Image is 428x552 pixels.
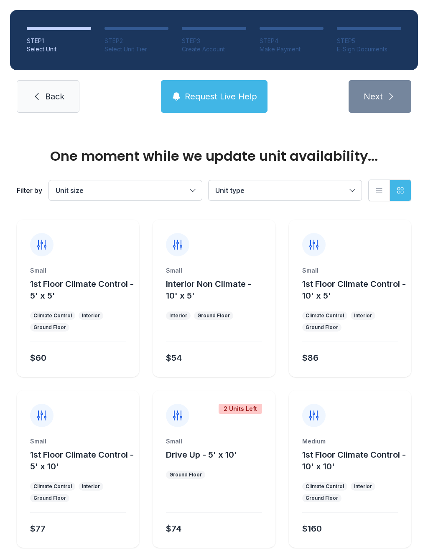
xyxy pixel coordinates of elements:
[27,45,91,53] div: Select Unit
[82,483,100,490] div: Interior
[27,37,91,45] div: STEP 1
[166,523,181,534] div: $74
[166,266,262,275] div: Small
[209,180,362,200] button: Unit type
[197,312,230,319] div: Ground Floor
[169,312,187,319] div: Interior
[30,352,46,364] div: $60
[33,324,66,331] div: Ground Floor
[354,483,372,490] div: Interior
[33,312,72,319] div: Climate Control
[306,483,344,490] div: Climate Control
[33,495,66,501] div: Ground Floor
[302,450,406,471] span: 1st Floor Climate Control - 10' x 10'
[56,186,84,195] span: Unit size
[82,312,100,319] div: Interior
[302,437,398,446] div: Medium
[260,37,324,45] div: STEP 4
[169,471,202,478] div: Ground Floor
[30,266,126,275] div: Small
[302,278,408,301] button: 1st Floor Climate Control - 10' x 5'
[166,352,182,364] div: $54
[45,91,64,102] span: Back
[306,312,344,319] div: Climate Control
[30,278,136,301] button: 1st Floor Climate Control - 5' x 5'
[30,437,126,446] div: Small
[33,483,72,490] div: Climate Control
[30,450,134,471] span: 1st Floor Climate Control - 5' x 10'
[182,45,246,53] div: Create Account
[30,449,136,472] button: 1st Floor Climate Control - 5' x 10'
[302,279,406,301] span: 1st Floor Climate Control - 10' x 5'
[302,352,318,364] div: $86
[182,37,246,45] div: STEP 3
[337,37,401,45] div: STEP 5
[104,37,169,45] div: STEP 2
[302,266,398,275] div: Small
[185,91,257,102] span: Request Live Help
[215,186,245,195] span: Unit type
[17,149,411,163] div: One moment while we update unit availability...
[166,278,272,301] button: Interior Non Climate - 10' x 5'
[337,45,401,53] div: E-Sign Documents
[104,45,169,53] div: Select Unit Tier
[306,495,338,501] div: Ground Floor
[354,312,372,319] div: Interior
[306,324,338,331] div: Ground Floor
[166,437,262,446] div: Small
[302,449,408,472] button: 1st Floor Climate Control - 10' x 10'
[260,45,324,53] div: Make Payment
[49,180,202,200] button: Unit size
[302,523,322,534] div: $160
[30,523,46,534] div: $77
[30,279,134,301] span: 1st Floor Climate Control - 5' x 5'
[166,450,237,460] span: Drive Up - 5' x 10'
[166,279,252,301] span: Interior Non Climate - 10' x 5'
[17,185,42,195] div: Filter by
[364,91,383,102] span: Next
[166,449,237,461] button: Drive Up - 5' x 10'
[219,404,262,414] div: 2 Units Left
